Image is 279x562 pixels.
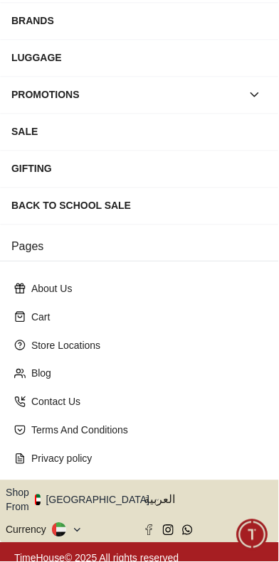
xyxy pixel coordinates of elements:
div: GIFTING [11,156,268,181]
p: Terms And Conditions [31,423,259,438]
button: Shop From[GEOGRAPHIC_DATA] [6,486,160,514]
a: Facebook [144,525,154,536]
div: SALE [11,119,268,144]
p: Privacy policy [31,452,259,466]
div: Chat Widget [237,520,268,551]
div: BRANDS [11,8,268,33]
img: United Arab Emirates [35,495,41,506]
div: LUGGAGE [11,45,268,70]
p: Contact Us [31,395,259,409]
span: العربية [144,492,273,509]
div: Currency [6,523,52,537]
div: PROMOTIONS [11,82,242,107]
div: Back To School Sale [11,193,268,218]
p: About Us [31,281,259,296]
a: Whatsapp [182,525,193,536]
p: Store Locations [31,338,259,352]
button: العربية [144,486,273,514]
a: Instagram [163,525,174,536]
p: Blog [31,367,259,381]
p: Cart [31,310,259,324]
